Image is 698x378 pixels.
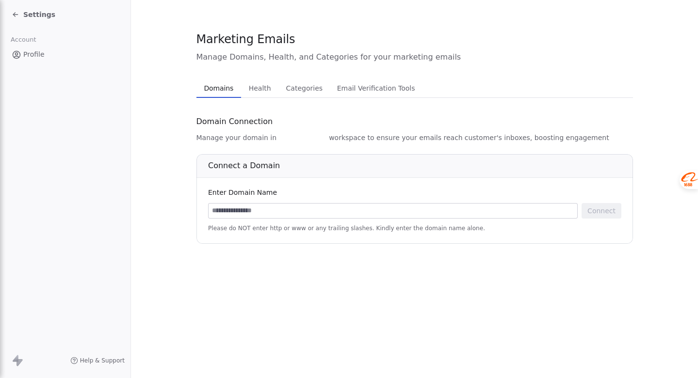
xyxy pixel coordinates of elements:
[582,203,621,219] button: Connect
[208,188,621,197] div: Enter Domain Name
[80,357,125,364] span: Help & Support
[208,224,621,232] span: Please do NOT enter http or www or any trailing slashes. Kindly enter the domain name alone.
[23,49,45,60] span: Profile
[196,116,273,127] span: Domain Connection
[329,133,463,142] span: workspace to ensure your emails reach
[200,81,237,95] span: Domains
[465,133,609,142] span: customer's inboxes, boosting engagement
[8,47,123,63] a: Profile
[70,357,125,364] a: Help & Support
[6,32,40,47] span: Account
[333,81,419,95] span: Email Verification Tools
[23,10,55,19] span: Settings
[196,32,295,47] span: Marketing Emails
[208,161,280,170] span: Connect a Domain
[12,10,55,19] a: Settings
[245,81,275,95] span: Health
[196,133,277,142] span: Manage your domain in
[282,81,326,95] span: Categories
[196,51,633,63] span: Manage Domains, Health, and Categories for your marketing emails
